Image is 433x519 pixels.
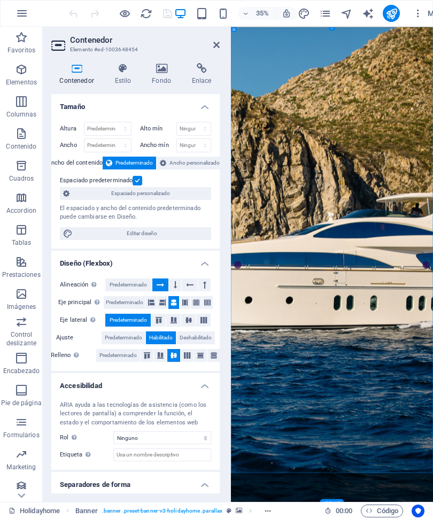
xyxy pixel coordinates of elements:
button: Habilitado [146,331,176,344]
div: + [328,27,336,30]
p: Accordion [6,206,36,215]
span: Predeterminado [110,278,147,291]
span: Código [366,505,398,517]
button: publish [383,5,400,22]
i: AI Writer [362,7,374,20]
button: design [297,7,310,20]
button: pages [319,7,331,20]
p: Prestaciones [2,270,40,279]
a: Haz clic para cancelar la selección y doble clic para abrir páginas [9,505,60,517]
button: Usercentrics [412,505,424,517]
span: Predeterminado [105,331,142,344]
h6: 35% [254,7,271,20]
h4: Accesibilidad [51,373,220,392]
button: Editar diseño [60,227,211,240]
button: Ancho personalizado [157,157,223,169]
i: Este elemento es un preajuste personalizable [227,508,231,514]
label: Ancho del contenido [48,157,103,169]
p: Encabezado [3,367,40,375]
span: Predeterminado [99,349,137,362]
span: Editar diseño [76,227,208,240]
h3: Elemento #ed-1003648454 [70,45,198,55]
label: Ancho mín [140,142,176,148]
h4: Diseño (Flexbox) [51,251,220,270]
h4: Tamaño [51,94,220,113]
p: Formularios [3,431,39,439]
p: Imágenes [7,303,36,311]
p: Elementos [6,78,37,87]
button: Predeterminado [104,296,145,309]
h4: Separadores de forma [51,472,220,491]
button: 35% [238,7,276,20]
label: Relleno [51,349,96,362]
h2: Contenedor [70,35,220,45]
i: Volver a cargar página [140,7,152,20]
button: Predeterminado [102,331,145,344]
label: Alto mín [140,126,176,131]
label: Eje principal [58,296,104,309]
label: Etiqueta [60,448,113,461]
span: Haz clic para seleccionar y doble clic para editar [75,505,98,517]
button: Predeterminado [96,349,140,362]
button: Predeterminado [105,314,151,327]
label: Espaciado predeterminado [60,174,133,187]
div: + Añadir sección [320,499,344,505]
i: Este elemento contiene un fondo [236,508,242,514]
i: Diseño (Ctrl+Alt+Y) [298,7,310,20]
p: Pie de página [1,399,41,407]
i: Navegador [341,7,353,20]
h4: Fondo [144,63,184,86]
span: Habilitado [149,331,173,344]
h4: Enlace [183,63,220,86]
h4: Contenedor [51,63,106,86]
button: Deshabilitado [176,331,215,344]
h6: Tiempo de la sesión [324,505,353,517]
label: Altura [60,126,84,131]
button: text_generator [361,7,374,20]
span: . banner .preset-banner-v3-holidayhome .parallax [102,505,222,517]
label: Ancho [60,142,84,148]
span: Predeterminado [115,157,153,169]
label: Eje lateral [60,314,105,327]
button: Código [361,505,403,517]
button: Haz clic para salir del modo de previsualización y seguir editando [118,7,131,20]
p: Favoritos [7,46,35,55]
span: Ancho personalizado [169,157,220,169]
nav: breadcrumb [75,505,276,517]
span: Predeterminado [110,314,147,327]
span: Rol [60,431,80,444]
p: Cuadros [9,174,34,183]
span: Espaciado personalizado [73,187,208,200]
button: navigator [340,7,353,20]
button: Predeterminado [103,157,156,169]
button: Predeterminado [105,278,152,291]
label: Alineación [60,278,105,291]
p: Marketing [6,463,36,471]
div: ARIA ayuda a las tecnologías de asistencia (como los lectores de pantalla) a comprender la funció... [60,401,211,428]
p: Columnas [6,110,37,119]
input: Usa un nombre descriptivo [113,448,211,461]
p: Contenido [6,142,36,151]
p: Tablas [12,238,32,247]
i: Al redimensionar, ajustar el nivel de zoom automáticamente para ajustarse al dispositivo elegido. [282,9,291,18]
span: : [343,507,345,515]
span: Deshabilitado [180,331,212,344]
span: Predeterminado [106,296,143,309]
i: Páginas (Ctrl+Alt+S) [319,7,331,20]
i: Publicar [385,7,398,20]
button: reload [140,7,152,20]
span: 00 00 [336,505,352,517]
h4: Estilo [106,63,144,86]
button: Espaciado personalizado [60,187,211,200]
label: Ajuste [56,331,102,344]
div: El espaciado y ancho del contenido predeterminado puede cambiarse en Diseño. [60,204,211,222]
